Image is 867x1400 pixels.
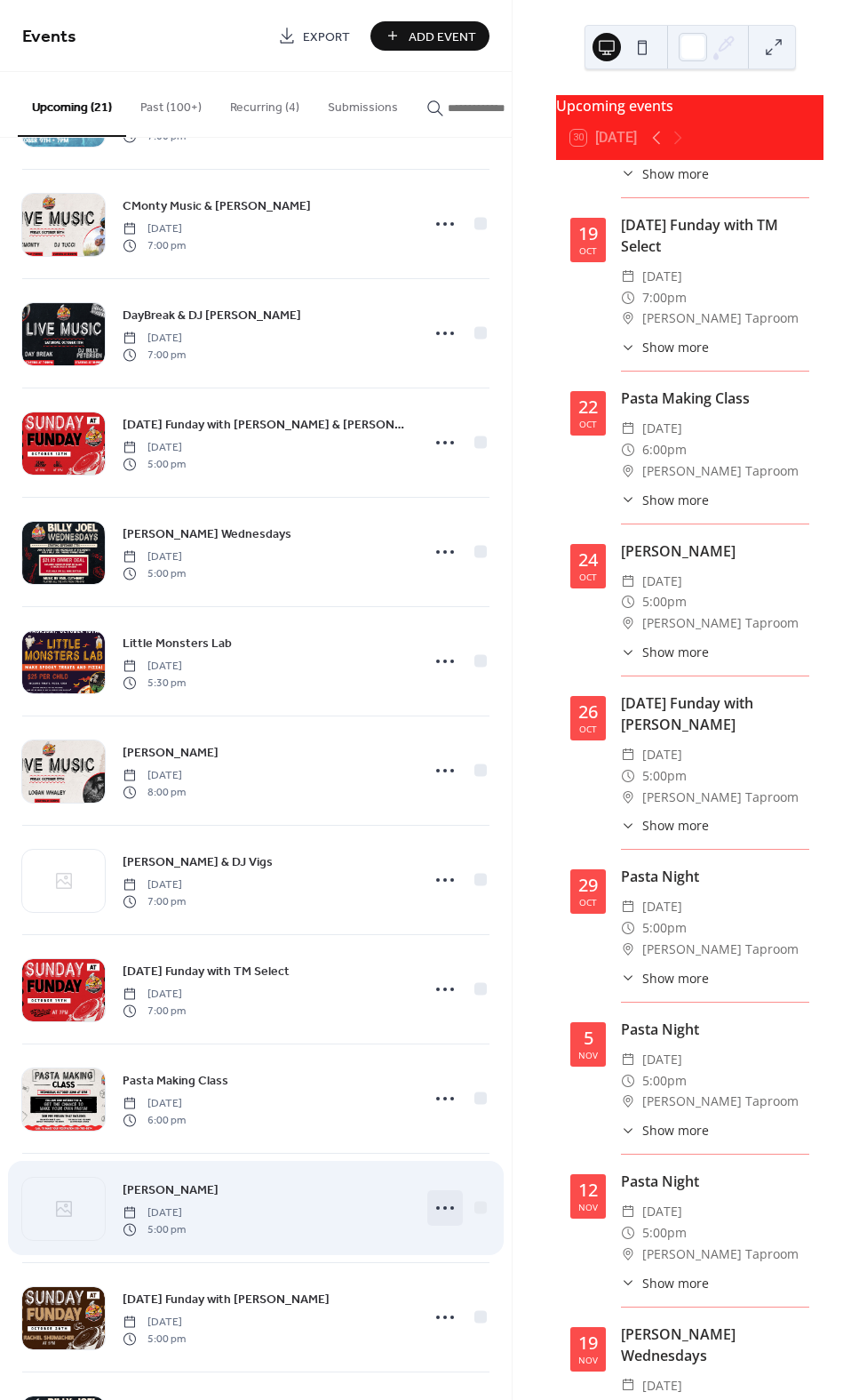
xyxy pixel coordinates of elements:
[123,852,273,872] a: [PERSON_NAME] & DJ Vigs
[621,787,635,808] div: ​
[621,439,635,460] div: ​
[642,591,687,612] span: 5:00pm
[409,28,476,46] span: Add Event
[123,347,186,363] span: 7:00 pm
[216,72,314,135] button: Recurring (4)
[621,571,635,592] div: ​
[621,969,635,988] div: ​
[123,1112,186,1128] span: 6:00 pm
[642,1244,799,1265] span: [PERSON_NAME] Taproom
[123,987,186,1003] span: [DATE]
[621,1201,635,1222] div: ​
[621,1121,635,1140] div: ​
[123,1221,186,1237] span: 5:00 pm
[642,1375,682,1396] span: [DATE]
[642,765,687,787] span: 5:00pm
[621,896,635,917] div: ​
[123,196,311,216] a: CMonty Music & [PERSON_NAME]
[621,338,635,356] div: ​
[642,460,799,482] span: [PERSON_NAME] Taproom
[642,1070,687,1092] span: 5:00pm
[621,1019,809,1040] div: Pasta Night
[642,643,709,661] span: Show more
[579,724,597,733] div: Oct
[579,246,597,255] div: Oct
[314,72,412,135] button: Submissions
[642,939,799,960] span: [PERSON_NAME] Taproom
[123,1331,186,1347] span: 5:00 pm
[123,1181,219,1200] span: [PERSON_NAME]
[621,491,709,509] button: ​Show more
[123,1291,330,1309] span: [DATE] Funday with [PERSON_NAME]
[578,703,598,721] div: 26
[22,20,76,54] span: Events
[123,1072,228,1091] span: Pasta Making Class
[621,612,635,634] div: ​
[642,1274,709,1292] span: Show more
[621,1244,635,1265] div: ​
[123,744,219,763] span: [PERSON_NAME]
[123,416,410,435] span: [DATE] Funday with [PERSON_NAME] & [PERSON_NAME]
[123,307,301,325] span: DayBreak & DJ [PERSON_NAME]
[642,266,682,287] span: [DATE]
[578,398,598,416] div: 22
[578,1051,598,1060] div: Nov
[579,572,597,581] div: Oct
[642,439,687,460] span: 6:00pm
[123,331,186,347] span: [DATE]
[578,1181,598,1199] div: 12
[578,1203,598,1212] div: Nov
[621,917,635,939] div: ​
[584,1029,593,1047] div: 5
[123,1289,330,1309] a: [DATE] Funday with [PERSON_NAME]
[578,1356,598,1364] div: Nov
[621,969,709,988] button: ​Show more
[642,969,709,988] span: Show more
[621,491,635,509] div: ​
[642,1091,799,1112] span: [PERSON_NAME] Taproom
[18,72,126,137] button: Upcoming (21)
[123,742,219,763] a: [PERSON_NAME]
[621,1049,635,1070] div: ​
[123,524,291,544] a: [PERSON_NAME] Wednesdays
[621,164,635,183] div: ​
[621,308,635,329] div: ​
[642,308,799,329] span: [PERSON_NAME] Taproom
[621,1091,635,1112] div: ​
[642,1121,709,1140] span: Show more
[621,643,709,661] button: ​Show more
[123,784,186,800] span: 8:00 pm
[621,643,635,661] div: ​
[642,917,687,939] span: 5:00pm
[621,164,709,183] button: ​Show more
[123,525,291,544] span: [PERSON_NAME] Wednesdays
[123,961,290,981] a: [DATE] Funday with TM Select
[123,221,186,237] span: [DATE]
[642,491,709,509] span: Show more
[642,1222,687,1244] span: 5:00pm
[578,225,598,243] div: 19
[621,744,635,765] div: ​
[123,197,311,216] span: CMonty Music & [PERSON_NAME]
[621,765,635,787] div: ​
[123,633,232,653] a: Little Monsters Lab
[642,164,709,183] span: Show more
[621,816,635,835] div: ​
[578,1334,598,1352] div: 19
[123,237,186,253] span: 7:00 pm
[621,214,809,257] div: [DATE] Funday with TM Select
[123,440,186,456] span: [DATE]
[621,1222,635,1244] div: ​
[123,305,301,325] a: DayBreak & DJ [PERSON_NAME]
[123,1205,186,1221] span: [DATE]
[370,21,489,51] button: Add Event
[123,675,186,691] span: 5:30 pm
[123,549,186,565] span: [DATE]
[642,816,709,835] span: Show more
[123,877,186,893] span: [DATE]
[621,1324,809,1366] div: [PERSON_NAME] Wednesdays
[642,612,799,634] span: [PERSON_NAME] Taproom
[621,266,635,287] div: ​
[579,420,597,428] div: Oct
